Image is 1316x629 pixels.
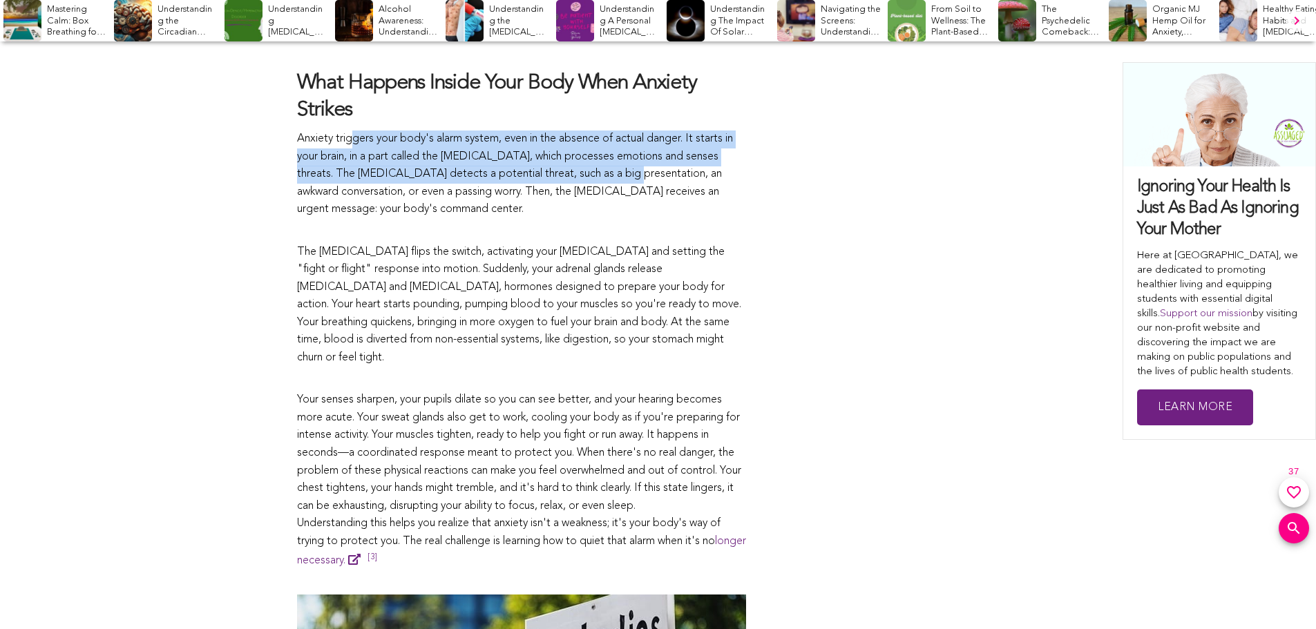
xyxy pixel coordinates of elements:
[297,226,746,367] p: The [MEDICAL_DATA] flips the switch, activating your [MEDICAL_DATA] and setting the "fight or fli...
[1247,563,1316,629] iframe: Chat Widget
[297,130,746,219] p: Anxiety triggers your body's alarm system, even in the absence of actual danger. It starts in you...
[1137,389,1253,426] a: Learn More
[297,536,746,566] a: longer necessary.
[368,553,378,568] sup: [3]
[297,374,746,570] p: Your senses sharpen, your pupils dilate so you can see better, and your hearing becomes more acut...
[297,70,746,124] h3: What Happens Inside Your Body When Anxiety Strikes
